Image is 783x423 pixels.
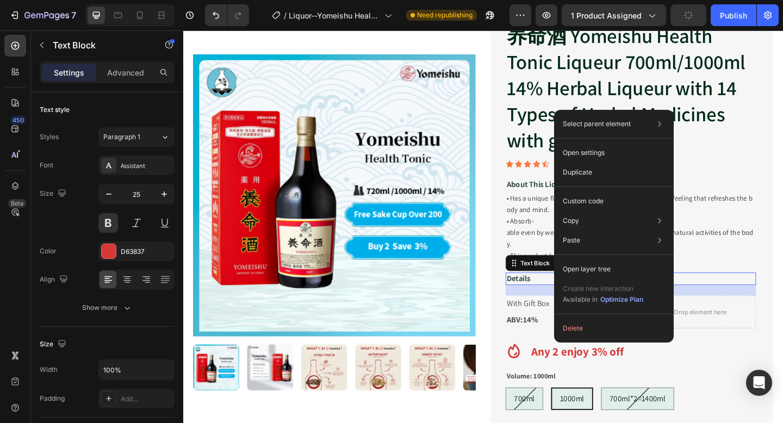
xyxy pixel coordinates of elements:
div: Add... [121,394,172,404]
span: • This product has an alcohol content of 14%. [352,240,497,250]
span: Need republishing [417,10,473,20]
button: 7 [4,4,81,26]
div: Rich Text Editor. Editing area: main [351,307,485,325]
strong: About This Liqueur [352,162,422,173]
p: ABV:14% [352,308,484,324]
span: Paragraph 1 [103,132,140,142]
span: 700ml*2=1400ml [464,395,525,406]
div: Text style [40,105,70,115]
div: Text Block [364,248,401,258]
p: Select parent element [563,119,631,129]
div: Rich Text Editor. Editing area: main [351,161,623,175]
div: Padding [40,394,65,403]
div: Show more [82,302,133,313]
span: • Has a unique flavor when taken, it gives you a pleasant feeling that refreshes the body and mind. [352,178,619,200]
div: Color [40,246,57,256]
p: 7 [71,9,76,22]
div: Open Intercom Messenger [746,370,772,396]
p: Text Block [53,39,145,52]
input: Auto [99,360,174,380]
span: 1000ml [410,395,436,406]
button: Optimize Plan [600,294,644,305]
div: Rich Text Editor. Editing area: main [351,289,485,307]
button: Show more [40,298,175,318]
span: Liquor--Yomeishu Health Tonic [289,10,380,21]
p: Duplicate [563,167,592,177]
div: Width [40,365,58,375]
div: Align [40,272,70,287]
strong: Any 2 enjoy 3% off [378,341,480,358]
p: Advanced [107,67,144,78]
span: 1 product assigned [571,10,642,21]
div: Size [40,186,69,201]
iframe: Design area [183,30,783,423]
span: Available in [563,295,598,303]
p: Custom code [563,196,604,206]
p: Settings [54,67,84,78]
p: With Gift Box [352,290,484,306]
div: Rich Text Editor. Editing area: main [351,175,623,253]
div: 450 [10,116,26,125]
p: Open layer tree [563,264,611,274]
div: Optimize Plan [600,295,643,304]
legend: Volume: 1000ml [351,369,406,384]
p: Create new interaction [563,283,644,294]
div: Styles [40,132,59,142]
div: 21 [482,293,493,302]
strong: Details [352,264,378,276]
span: 700ml [360,395,382,406]
button: Publish [711,4,756,26]
div: Font [40,160,53,170]
p: Paste [563,235,580,245]
div: Assistant [121,161,172,171]
button: 1 product assigned [562,4,666,26]
p: Rated 4.7 Stars (465 reviews) [406,140,514,152]
button: Paragraph 1 [98,127,175,147]
div: D63837 [121,247,172,257]
div: Publish [720,10,747,21]
span: / [284,10,287,21]
div: Undo/Redo [205,4,249,26]
div: Drop element here [534,302,592,311]
p: Open settings [563,148,605,158]
div: Size [40,337,69,352]
p: Copy [563,216,579,226]
button: Delete [558,319,669,338]
span: • Absorb-able even by weak digestive systems, and promotes the natural activities of the body. [352,203,620,238]
div: Beta [8,199,26,208]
